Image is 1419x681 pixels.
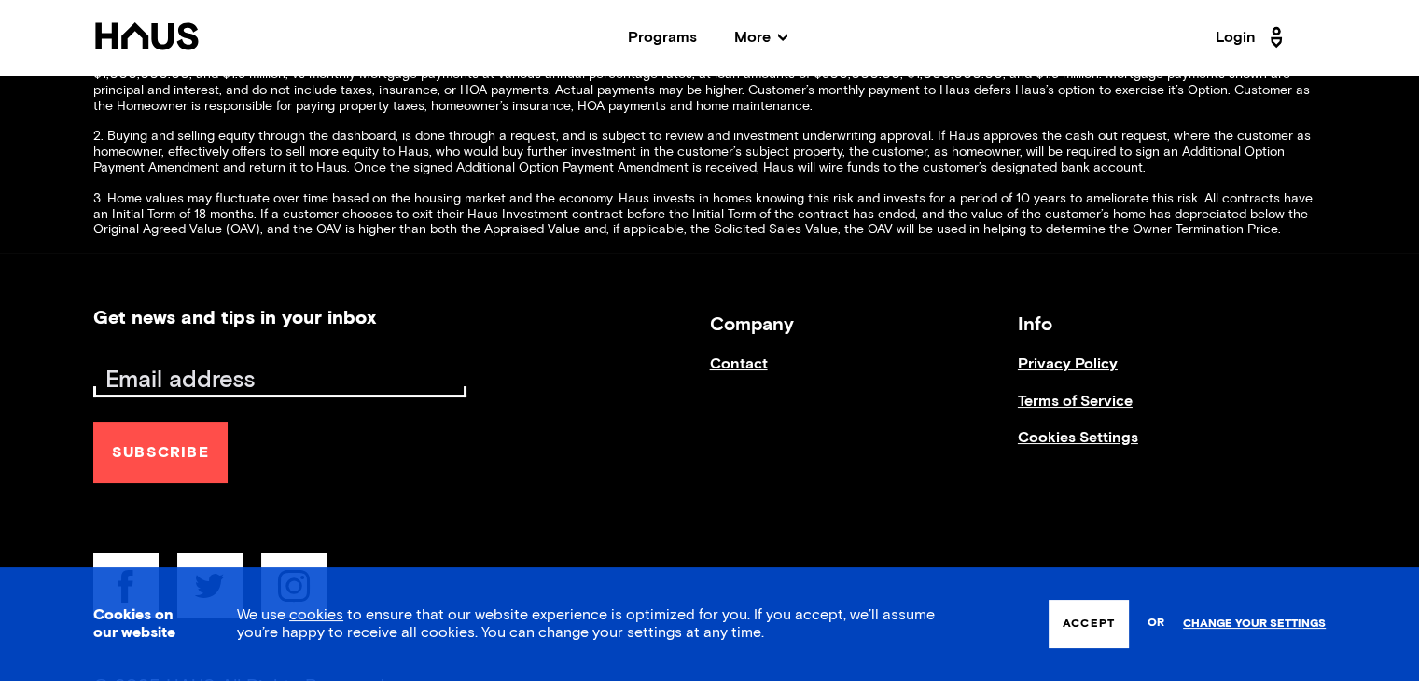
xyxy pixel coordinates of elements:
[710,309,1018,341] h3: Company
[93,51,1326,114] p: 1. Haus vs Mortgage monthly payment comparison is based on the Haus 10 year term vs. a Mortgage 3...
[1018,355,1326,392] a: Privacy Policy
[1018,429,1326,466] a: Cookies Settings
[93,191,1326,238] p: 3. Home values may fluctuate over time based on the housing market and the economy. Haus invests ...
[289,607,343,622] a: cookies
[628,30,697,45] a: Programs
[1018,309,1326,341] h3: Info
[710,355,1018,392] a: Contact
[93,422,228,483] button: Subscribe
[1183,618,1326,631] a: Change your settings
[734,30,787,45] span: More
[1148,607,1164,640] span: or
[1049,600,1129,648] button: Accept
[93,129,1326,175] p: 2. Buying and selling equity through the dashboard, is done through a request, and is subject to ...
[98,368,466,394] input: Email address
[93,606,190,642] h3: Cookies on our website
[1216,22,1288,52] a: Login
[1018,393,1326,429] a: Terms of Service
[93,553,159,629] a: facebook
[93,309,376,327] h2: Get news and tips in your inbox
[261,553,327,629] a: instagram
[237,607,935,640] span: We use to ensure that our website experience is optimized for you. If you accept, we’ll assume yo...
[177,553,243,629] a: twitter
